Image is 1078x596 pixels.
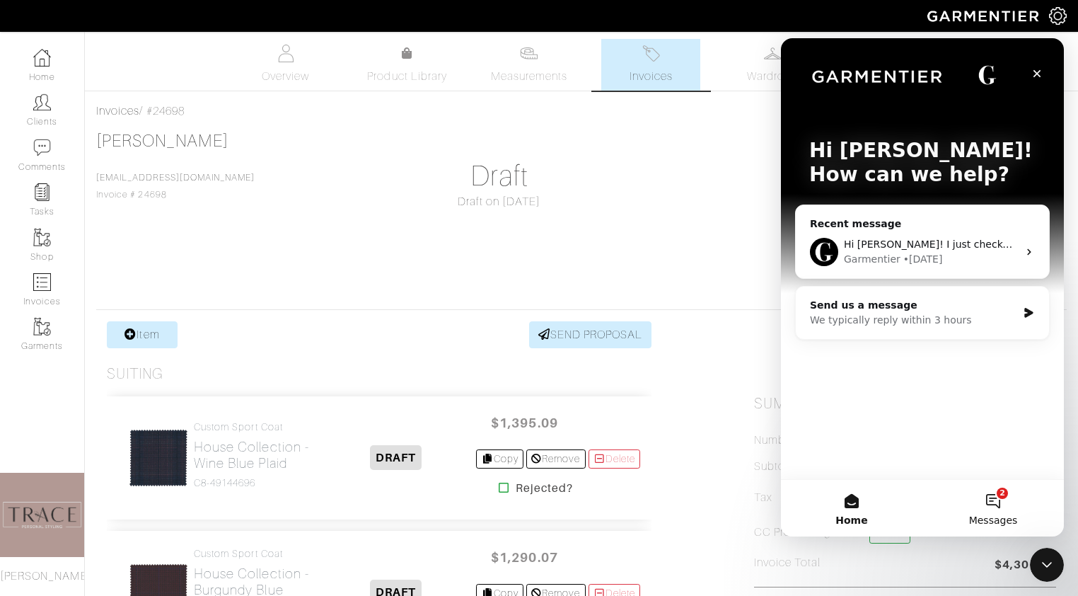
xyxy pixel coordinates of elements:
a: Overview [236,39,335,91]
strong: Rejected? [516,480,573,497]
div: • [DATE] [122,214,162,229]
a: Invoices [96,105,139,118]
img: comment-icon-a0a6a9ef722e966f86d9cbdc48e553b5cf19dbc54f86b18d962a5391bc8f6eb6.png [33,139,51,156]
img: garments-icon-b7da505a4dc4fd61783c78ac3ca0ef83fa9d6f193b1c9dc38574b1d14d53ca28.png [33,229,51,246]
span: Measurements [491,68,568,85]
a: Custom Sport Coat House Collection - Wine Blue Plaid C8-49144696 [194,421,315,489]
h5: CC Processing 2.9% [754,522,910,544]
span: $1,395.09 [482,408,567,438]
a: Copy [476,449,523,469]
a: [EMAIL_ADDRESS][DOMAIN_NAME] [96,173,255,183]
a: SEND PROPOSAL [529,321,652,348]
img: garmentier-logo-header-white-b43fb05a5012e4ada735d5af1a66efaba907eab6374d6393d1fbf88cb4ef424d.png [920,4,1049,28]
a: Wardrobe [723,39,822,91]
img: clients-icon-6bae9207a08558b7cb47a8932f037763ab4055f8c8b6bfacd5dc20c3e0201464.png [33,93,51,111]
span: $1,290.07 [482,542,567,573]
img: basicinfo-40fd8af6dae0f16599ec9e87c0ef1c0a1fdea2edbe929e3d69a839185d80c458.svg [277,45,294,62]
h2: House Collection - Wine Blue Plaid [194,439,315,471]
h5: Invoice Total [754,556,821,570]
h4: Custom Sport Coat [194,548,315,560]
div: Close [243,23,269,48]
div: We typically reply within 3 hours [29,275,236,290]
a: Remove [526,449,585,469]
img: measurements-466bbee1fd09ba9460f595b01e5d73f9e2bff037440d3c8f018324cb6cdf7a4a.svg [520,45,538,62]
img: garments-icon-b7da505a4dc4fd61783c78ac3ca0ef83fa9d6f193b1c9dc38574b1d14d53ca28.png [33,318,51,336]
div: Garmentier [63,214,120,229]
span: Invoice # 24698 [96,173,255,200]
div: Send us a messageWe typically reply within 3 hours [14,248,269,302]
h4: Custom Sport Coat [194,421,315,433]
img: reminder-icon-8004d30b9f0a5d33ae49ab947aed9ed385cf756f9e5892f1edd6e32f2345188e.png [33,183,51,201]
h5: Number of Items [754,434,842,447]
div: Draft on [DATE] [348,193,650,210]
img: gear-icon-white-bd11855cb880d31180b6d7d6211b90ccbf57a29d726f0c71d8c61bd08dd39cc2.png [1049,7,1067,25]
img: dashboard-icon-dbcd8f5a0b271acd01030246c82b418ddd0df26cd7fceb0bd07c9910d44c42f6.png [33,49,51,67]
h3: Suiting [107,365,163,383]
img: orders-icon-0abe47150d42831381b5fb84f609e132dff9fe21cb692f30cb5eec754e2cba89.png [33,273,51,291]
span: Wardrobe [747,68,798,85]
span: Messages [188,477,237,487]
span: Home [54,477,86,487]
a: Delete [589,449,641,469]
span: Overview [262,68,309,85]
h4: C8-49144696 [194,477,315,489]
h2: Summary [754,395,1056,413]
iframe: Intercom live chat [1030,548,1064,582]
h1: Draft [348,159,650,193]
a: Invoices [601,39,700,91]
iframe: Intercom live chat [781,38,1064,537]
a: Product Library [358,45,457,85]
a: Measurements [480,39,579,91]
a: Item [107,321,178,348]
span: Product Library [367,68,447,85]
a: [PERSON_NAME] [96,132,228,150]
h5: Subtotal [754,460,798,474]
span: $4,301.62 [995,556,1056,575]
span: DRAFT [370,445,422,470]
h5: Tax ( : 6.0%) [754,487,886,509]
div: / #24698 [96,103,1067,120]
div: Not Paid [754,367,1056,384]
span: Invoices [630,68,673,85]
img: wardrobe-487a4870c1b7c33e795ec22d11cfc2ed9d08956e64fb3008fe2437562e282088.svg [764,45,782,62]
div: Send us a message [29,260,236,275]
button: Messages [141,442,283,498]
img: orders-27d20c2124de7fd6de4e0e44c1d41de31381a507db9b33961299e4e07d508b8c.svg [642,45,660,62]
img: XqAQtgTnL4KaQHjW2uaZBCbd [129,428,188,488]
span: Hi [PERSON_NAME]! I just checked with the workroom for you and it looks like this fabric is perma... [63,200,937,212]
